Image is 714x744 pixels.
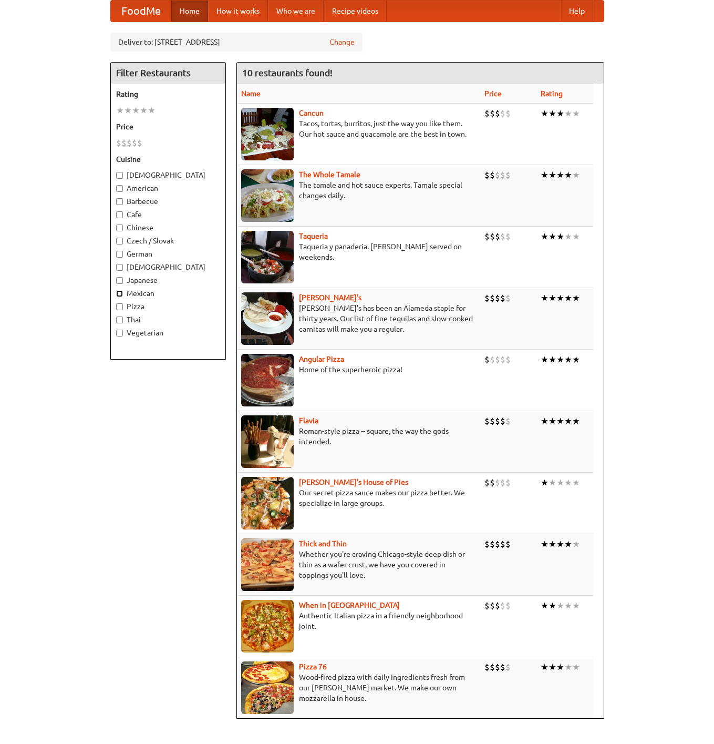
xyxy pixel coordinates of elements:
li: $ [500,661,505,673]
li: ★ [572,292,580,304]
li: $ [500,538,505,550]
label: Japanese [116,275,220,286]
input: Thai [116,317,123,323]
li: $ [490,415,495,427]
li: ★ [140,105,148,116]
li: $ [505,600,511,611]
li: ★ [124,105,132,116]
img: pedros.jpg [241,292,294,345]
img: flavia.jpg [241,415,294,468]
li: ★ [556,354,564,365]
li: ★ [541,538,549,550]
img: pizza76.jpg [241,661,294,714]
li: ★ [564,415,572,427]
a: Name [241,89,261,98]
p: Our secret pizza sauce makes our pizza better. We specialize in large groups. [241,487,477,508]
li: $ [484,292,490,304]
p: The tamale and hot sauce experts. Tamale special changes daily. [241,180,477,201]
img: angular.jpg [241,354,294,406]
li: $ [484,108,490,119]
li: $ [505,415,511,427]
li: $ [505,108,511,119]
label: Chinese [116,222,220,233]
b: Angular Pizza [299,355,344,363]
li: $ [495,477,500,488]
input: [DEMOGRAPHIC_DATA] [116,264,123,271]
h5: Cuisine [116,154,220,165]
li: ★ [572,415,580,427]
li: ★ [549,231,556,242]
li: $ [484,354,490,365]
li: ★ [572,108,580,119]
a: Cancun [299,109,324,117]
li: $ [484,415,490,427]
li: ★ [564,661,572,673]
li: $ [490,292,495,304]
p: Whether you're craving Chicago-style deep dish or thin as a wafer crust, we have you covered in t... [241,549,477,580]
li: $ [495,108,500,119]
li: ★ [572,477,580,488]
a: The Whole Tamale [299,170,360,179]
li: ★ [564,477,572,488]
li: ★ [148,105,156,116]
h4: Filter Restaurants [111,63,225,84]
ng-pluralize: 10 restaurants found! [242,68,333,78]
b: [PERSON_NAME]'s House of Pies [299,478,408,486]
label: Cafe [116,209,220,220]
li: $ [500,354,505,365]
li: $ [495,415,500,427]
li: $ [505,477,511,488]
label: Barbecue [116,196,220,207]
li: ★ [556,108,564,119]
li: $ [121,137,127,149]
a: Flavia [299,416,318,425]
label: Thai [116,314,220,325]
label: [DEMOGRAPHIC_DATA] [116,262,220,272]
img: luigis.jpg [241,477,294,529]
b: Taqueria [299,232,328,240]
li: ★ [541,169,549,181]
li: $ [484,169,490,181]
li: $ [500,477,505,488]
li: $ [500,108,505,119]
li: ★ [556,292,564,304]
li: ★ [541,231,549,242]
a: FoodMe [111,1,171,22]
label: Czech / Slovak [116,236,220,246]
li: $ [495,169,500,181]
input: German [116,251,123,258]
label: German [116,249,220,259]
li: $ [490,231,495,242]
li: ★ [572,538,580,550]
a: [PERSON_NAME]'s [299,293,361,302]
li: $ [505,292,511,304]
li: ★ [564,169,572,181]
a: Home [171,1,208,22]
li: $ [505,661,511,673]
a: When in [GEOGRAPHIC_DATA] [299,601,400,609]
div: Deliver to: [STREET_ADDRESS] [110,33,363,52]
a: Pizza 76 [299,663,327,671]
li: $ [500,231,505,242]
li: ★ [549,477,556,488]
p: Roman-style pizza -- square, the way the gods intended. [241,426,477,447]
input: Vegetarian [116,330,123,337]
input: Chinese [116,225,123,231]
li: ★ [564,231,572,242]
input: Japanese [116,277,123,284]
li: ★ [556,477,564,488]
li: $ [495,600,500,611]
li: $ [490,108,495,119]
li: ★ [556,661,564,673]
label: [DEMOGRAPHIC_DATA] [116,170,220,180]
li: $ [490,477,495,488]
li: $ [132,137,137,149]
li: $ [495,661,500,673]
li: ★ [556,231,564,242]
li: $ [484,661,490,673]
